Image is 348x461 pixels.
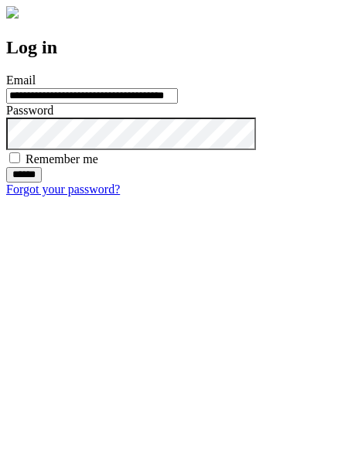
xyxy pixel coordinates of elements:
label: Password [6,104,53,117]
label: Email [6,73,36,87]
img: logo-4e3dc11c47720685a147b03b5a06dd966a58ff35d612b21f08c02c0306f2b779.png [6,6,19,19]
a: Forgot your password? [6,183,120,196]
label: Remember me [26,152,98,166]
h2: Log in [6,37,342,58]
